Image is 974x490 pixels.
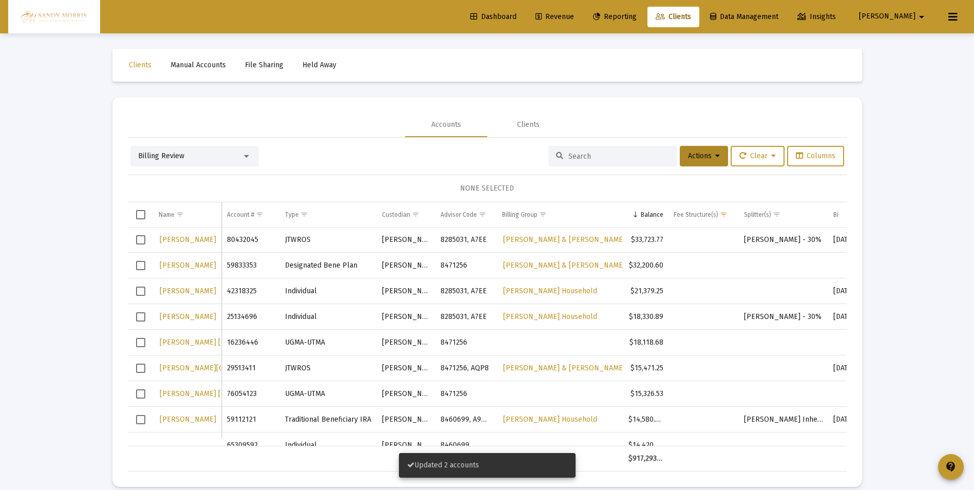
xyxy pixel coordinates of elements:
[435,202,497,227] td: Column Advisor Code
[280,432,377,458] td: Individual
[503,287,597,295] span: [PERSON_NAME] Household
[285,211,299,219] div: Type
[160,389,275,398] span: [PERSON_NAME] [PERSON_NAME]
[739,304,828,330] td: [PERSON_NAME] - 30%
[222,202,279,227] td: Column Account #
[828,278,909,304] td: [DATE]
[441,211,477,219] div: Advisor Code
[502,258,664,273] a: [PERSON_NAME] & [PERSON_NAME] Household
[136,261,145,270] div: Select row
[280,407,377,432] td: Traditional Beneficiary IRA
[593,12,637,21] span: Reporting
[503,364,663,372] span: [PERSON_NAME] & [PERSON_NAME] Household
[479,211,486,218] span: Show filter options for column 'Advisor Code'
[162,55,234,76] a: Manual Accounts
[159,335,276,350] button: [PERSON_NAME] [PERSON_NAME]
[222,407,279,432] td: 59112121
[302,61,336,69] span: Held Away
[382,211,410,219] div: Custodian
[796,152,835,160] span: Columns
[797,12,836,21] span: Insights
[497,202,623,227] td: Column Billing Group
[731,146,785,166] button: Clear
[623,202,669,227] td: Column Balance
[280,304,377,330] td: Individual
[585,7,645,27] a: Reporting
[739,202,828,227] td: Column Splitter(s)
[669,202,739,227] td: Column Fee Structure(s)
[159,309,217,324] button: [PERSON_NAME]
[789,7,844,27] a: Insights
[222,253,279,278] td: 59833353
[527,7,582,27] a: Revenue
[377,355,435,381] td: [PERSON_NAME]
[377,432,435,458] td: [PERSON_NAME]
[280,355,377,381] td: JTWROS
[739,407,828,432] td: [PERSON_NAME] Inherited Accounts
[720,211,728,218] span: Show filter options for column 'Fee Structure(s)'
[435,407,497,432] td: 8460699, A9MO
[828,304,909,330] td: [DATE]
[623,381,669,407] td: $15,326.53
[280,202,377,227] td: Column Type
[739,152,776,160] span: Clear
[739,227,828,253] td: [PERSON_NAME] - 30%
[847,6,940,27] button: [PERSON_NAME]
[710,12,778,21] span: Data Management
[160,364,284,372] span: [PERSON_NAME][GEOGRAPHIC_DATA]
[623,253,669,278] td: $32,200.60
[136,312,145,322] div: Select row
[744,211,771,219] div: Splitter(s)
[160,287,216,295] span: [PERSON_NAME]
[170,61,226,69] span: Manual Accounts
[536,12,574,21] span: Revenue
[435,227,497,253] td: 8285031, A7EE
[222,278,279,304] td: 42318325
[159,361,285,375] button: [PERSON_NAME][GEOGRAPHIC_DATA]
[435,253,497,278] td: 8471256
[159,258,217,273] button: [PERSON_NAME]
[945,461,957,473] mat-icon: contact_support
[280,253,377,278] td: Designated Bene Plan
[828,202,909,227] td: Column Billing Start Date
[502,309,598,324] a: [PERSON_NAME] Household
[656,12,691,21] span: Clients
[787,146,844,166] button: Columns
[623,432,669,458] td: $14,420.89
[377,227,435,253] td: [PERSON_NAME]
[623,304,669,330] td: $18,330.89
[680,146,728,166] button: Actions
[502,361,664,375] a: [PERSON_NAME] & [PERSON_NAME] Household
[377,330,435,355] td: [PERSON_NAME]
[702,7,787,27] a: Data Management
[222,227,279,253] td: 80432045
[280,227,377,253] td: JTWROS
[435,355,497,381] td: 8471256, AQP8
[227,211,254,219] div: Account #
[159,232,217,247] button: [PERSON_NAME]
[647,7,699,27] a: Clients
[16,7,92,27] img: Dashboard
[462,7,525,27] a: Dashboard
[435,330,497,355] td: 8471256
[828,227,909,253] td: [DATE]
[160,261,216,270] span: [PERSON_NAME]
[136,235,145,244] div: Select row
[160,415,216,424] span: [PERSON_NAME]
[502,284,598,298] a: [PERSON_NAME] Household
[435,432,497,458] td: 8460699
[136,389,145,399] div: Select row
[136,210,145,219] div: Select all
[470,12,517,21] span: Dashboard
[129,61,151,69] span: Clients
[245,61,283,69] span: File Sharing
[641,211,663,219] div: Balance
[160,312,216,321] span: [PERSON_NAME]
[407,461,479,469] span: Updated 2 accounts
[828,407,909,432] td: [DATE]
[623,278,669,304] td: $21,379.25
[222,381,279,407] td: 76054123
[915,7,928,27] mat-icon: arrow_drop_down
[160,235,216,244] span: [PERSON_NAME]
[502,412,598,427] a: [PERSON_NAME] Household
